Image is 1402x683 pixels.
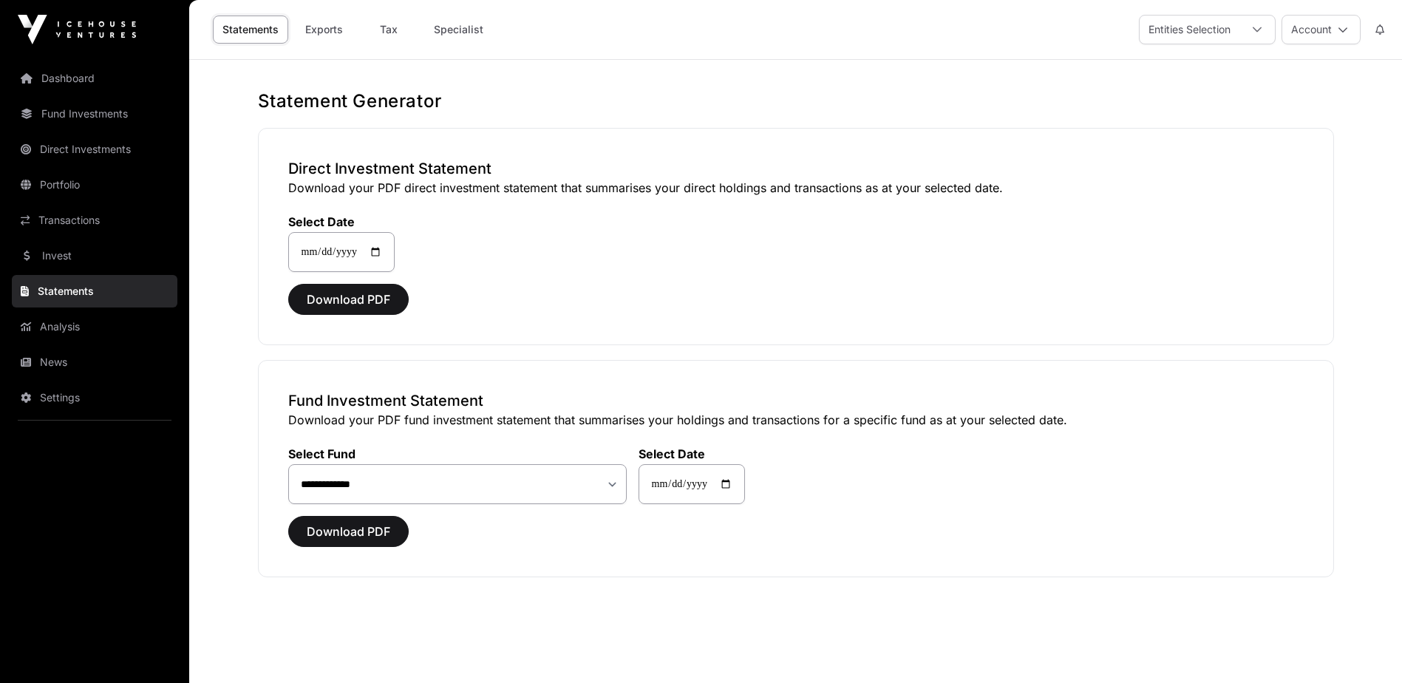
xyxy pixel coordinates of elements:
a: Invest [12,239,177,272]
a: News [12,346,177,378]
a: Analysis [12,310,177,343]
a: Statements [213,16,288,44]
a: Fund Investments [12,98,177,130]
a: Download PDF [288,299,409,313]
a: Dashboard [12,62,177,95]
h3: Direct Investment Statement [288,158,1304,179]
a: Direct Investments [12,133,177,166]
iframe: Chat Widget [1328,612,1402,683]
a: Exports [294,16,353,44]
img: Icehouse Ventures Logo [18,15,136,44]
button: Download PDF [288,516,409,547]
label: Select Date [288,214,395,229]
button: Account [1282,15,1361,44]
a: Specialist [424,16,493,44]
a: Statements [12,275,177,307]
a: Download PDF [288,531,409,546]
p: Download your PDF direct investment statement that summarises your direct holdings and transactio... [288,179,1304,197]
h1: Statement Generator [258,89,1334,113]
a: Portfolio [12,169,177,201]
p: Download your PDF fund investment statement that summarises your holdings and transactions for a ... [288,411,1304,429]
a: Settings [12,381,177,414]
h3: Fund Investment Statement [288,390,1304,411]
label: Select Date [639,446,745,461]
button: Download PDF [288,284,409,315]
div: Entities Selection [1140,16,1239,44]
span: Download PDF [307,290,390,308]
span: Download PDF [307,523,390,540]
a: Tax [359,16,418,44]
a: Transactions [12,204,177,237]
label: Select Fund [288,446,627,461]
